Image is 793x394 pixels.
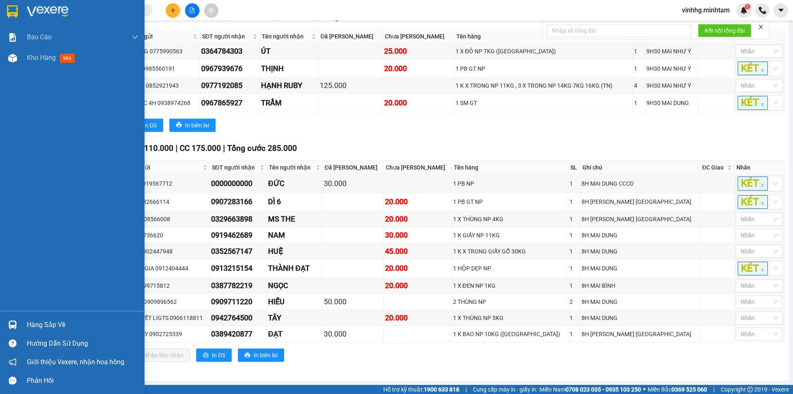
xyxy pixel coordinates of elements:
div: HẢO 0932666114 [123,197,208,206]
div: ĐẠT [268,328,321,340]
div: 125.000 [320,80,381,91]
div: 45.000 [385,246,450,257]
div: THÀNH ĐẠT [268,263,321,274]
span: [PERSON_NAME] [PERSON_NAME] [36,5,104,10]
span: SĐT người nhận [202,32,251,41]
div: 8H [PERSON_NAME] [GEOGRAPHIC_DATA] [582,197,698,206]
span: 11:16:15 [DATE] [37,44,78,50]
button: printerIn biên lai [169,119,216,132]
div: 20.000 [385,196,450,208]
div: TRẦM [261,97,317,109]
span: Tên người nhận [269,163,314,172]
div: 0919462689 [211,229,265,241]
th: Tên hàng [452,161,569,174]
span: 1 [746,4,749,10]
div: 1 [570,247,579,256]
div: Nhãn [736,163,782,172]
td: 0352567147 [210,244,267,260]
span: THÔNG- [21,52,42,58]
td: 0919462689 [210,227,267,244]
div: ĐỨC [268,178,321,189]
div: HẠNH RUBY [261,80,317,91]
div: 0389420877 [211,328,265,340]
img: solution-icon [8,33,17,42]
div: 1 PB GT NP [456,64,631,73]
span: Kho hàng [27,54,56,62]
span: Người gửi [126,32,191,41]
span: Tên hàng: [2,60,86,66]
div: 8H MAI DUNG [582,313,698,322]
span: CC 175.000 [180,143,221,153]
div: 0942764500 [211,312,265,324]
button: printerIn biên lai [238,349,284,362]
td: DÌ 6 [267,193,323,211]
div: 9H30 MAI NHƯ Ý [646,64,696,73]
div: 1 K GIẤY NP 11KG [453,231,567,240]
td: 0942764500 [210,310,267,326]
div: PHƯỚC 4H 0938974268 [126,98,198,107]
div: HƯƠNG 0775990563 [126,47,198,56]
span: In DS [143,121,157,130]
span: | [176,143,178,153]
span: Tên người nhận [262,32,310,41]
td: 0000000000 [210,174,267,193]
input: Nhập số tổng đài [547,24,691,37]
span: In biên lai [185,121,209,130]
strong: MĐH: [29,19,95,28]
div: KIỆT 0899715812 [123,281,208,290]
div: ÚT [261,45,317,57]
td: 0977192085 [200,78,260,94]
div: 1 X ĐỎ NP 7KG ([GEOGRAPHIC_DATA]) [456,47,631,56]
div: 1 K X TRONG NP 11KG , 3 X TRONG NP 14KG 7KG 16KG (TN) [456,81,631,90]
button: file-add [185,3,199,18]
div: 0967939676 [201,63,258,74]
div: 20.000 [385,280,450,291]
div: 2 THÙNG NP [453,297,567,306]
span: | [713,385,715,394]
div: 1 [570,281,579,290]
span: | [465,385,467,394]
div: 1 [570,197,579,206]
td: THỊNH [260,60,318,78]
div: 1 HỘP DẸP NP [453,264,567,273]
span: aim [208,7,214,13]
span: ⚪️ [643,388,646,391]
div: 8H MAI DUNG [582,247,698,256]
th: Đã [PERSON_NAME] [318,30,382,43]
div: ĐỨC ĐẦY 0902725339 [123,330,208,339]
div: 8H MAI DUNG CCCD [582,179,698,188]
button: printerIn DS [128,119,163,132]
div: 1 PB GT NP [453,197,567,206]
th: SL [568,161,580,174]
div: 9H30 MAI NHƯ Ý [646,47,696,56]
div: 20.000 [384,63,453,74]
div: HUỆ [268,246,321,257]
td: TRẦM [260,94,318,112]
img: phone-icon [759,7,766,14]
td: 0329663898 [210,211,267,227]
div: PHÚC 0985560191 [126,64,198,73]
span: In DS [212,351,225,360]
span: ĐC Giao [702,163,726,172]
span: KÉT [738,96,768,110]
span: question-circle [9,339,17,347]
button: caret-down [774,3,788,18]
div: MERAP 0909896562 [123,297,208,306]
span: Tổng cước 285.000 [227,143,297,153]
span: caret-down [777,7,785,14]
strong: 1900 633 818 [424,386,459,393]
div: 1 [634,64,643,73]
span: | [223,143,225,153]
div: 1 [570,264,579,273]
span: [DATE]- [17,4,104,10]
td: 0387782219 [210,278,267,294]
div: HOÀNG GIA 0912404444 [123,264,208,273]
td: NGỌC [267,278,323,294]
div: 1 [570,330,579,339]
div: 1 [570,313,579,322]
div: NAM [268,229,321,241]
div: 1 X ĐEN NP 1KG [453,281,567,290]
span: file-add [189,7,195,13]
div: 1 [570,215,579,224]
div: 1 K X TRONG GIẤY GỖ 30KG [453,247,567,256]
